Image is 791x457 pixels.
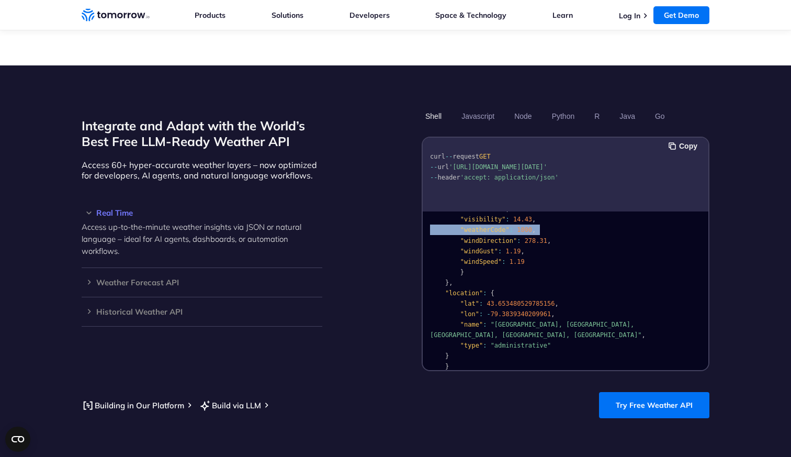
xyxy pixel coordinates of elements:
span: { [491,289,494,297]
h3: Real Time [82,209,322,217]
span: } [445,352,449,360]
span: : [498,248,502,255]
a: Learn [552,10,573,20]
span: , [547,237,551,244]
span: "windDirection" [460,237,517,244]
button: Copy [669,140,700,152]
span: } [445,363,449,370]
span: : [483,289,487,297]
span: , [449,279,453,286]
span: header [437,174,460,181]
span: "[GEOGRAPHIC_DATA], [GEOGRAPHIC_DATA], [GEOGRAPHIC_DATA], [GEOGRAPHIC_DATA], [GEOGRAPHIC_DATA]" [430,321,642,339]
span: , [532,226,536,233]
button: Node [511,107,535,125]
span: curl [430,153,445,160]
button: Open CMP widget [5,427,30,452]
span: , [532,216,536,223]
span: GET [479,153,491,160]
span: "lon" [460,310,479,318]
h3: Historical Weather API [82,308,322,316]
a: Log In [619,11,640,20]
span: , [521,248,524,255]
span: -- [430,174,437,181]
span: url [437,163,449,171]
a: Build via LLM [199,399,261,412]
h3: Weather Forecast API [82,278,322,286]
span: , [555,300,558,307]
span: "type" [460,342,483,349]
span: "location" [445,289,483,297]
span: "weatherCode" [460,226,510,233]
button: R [591,107,603,125]
span: : [506,216,510,223]
span: 'accept: application/json' [460,174,559,181]
span: 14.43 [513,216,532,223]
span: : [510,226,513,233]
button: Go [651,107,669,125]
span: 1.19 [510,258,525,265]
span: "windGust" [460,248,498,255]
button: Javascript [458,107,498,125]
span: "name" [460,321,483,328]
a: Space & Technology [435,10,506,20]
button: Java [616,107,639,125]
p: Access up-to-the-minute weather insights via JSON or natural language – ideal for AI agents, dash... [82,221,322,257]
a: Products [195,10,225,20]
h2: Integrate and Adapt with the World’s Best Free LLM-Ready Weather API [82,118,322,149]
p: Access 60+ hyper-accurate weather layers – now optimized for developers, AI agents, and natural l... [82,160,322,181]
span: 79.3839340209961 [491,310,551,318]
span: "administrative" [491,342,551,349]
span: request [453,153,479,160]
span: : [483,342,487,349]
span: } [460,269,464,276]
span: : [517,237,521,244]
span: : [502,258,505,265]
span: "visibility" [460,216,506,223]
span: : [483,321,487,328]
span: - [487,310,490,318]
span: , [642,331,646,339]
a: Developers [349,10,390,20]
span: "windSpeed" [460,258,502,265]
a: Building in Our Platform [82,399,184,412]
span: -- [430,163,437,171]
button: Shell [422,107,445,125]
span: 43.653480529785156 [487,300,555,307]
a: Get Demo [653,6,709,24]
a: Solutions [272,10,303,20]
span: -- [445,153,453,160]
span: : [479,300,483,307]
span: "lat" [460,300,479,307]
span: } [445,279,449,286]
a: Home link [82,7,150,23]
span: 278.31 [525,237,547,244]
span: : [479,310,483,318]
span: 1.19 [506,248,521,255]
button: Python [548,107,579,125]
span: '[URL][DOMAIN_NAME][DATE]' [449,163,547,171]
a: Try Free Weather API [599,392,709,418]
span: , [551,310,555,318]
span: 1000 [517,226,532,233]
